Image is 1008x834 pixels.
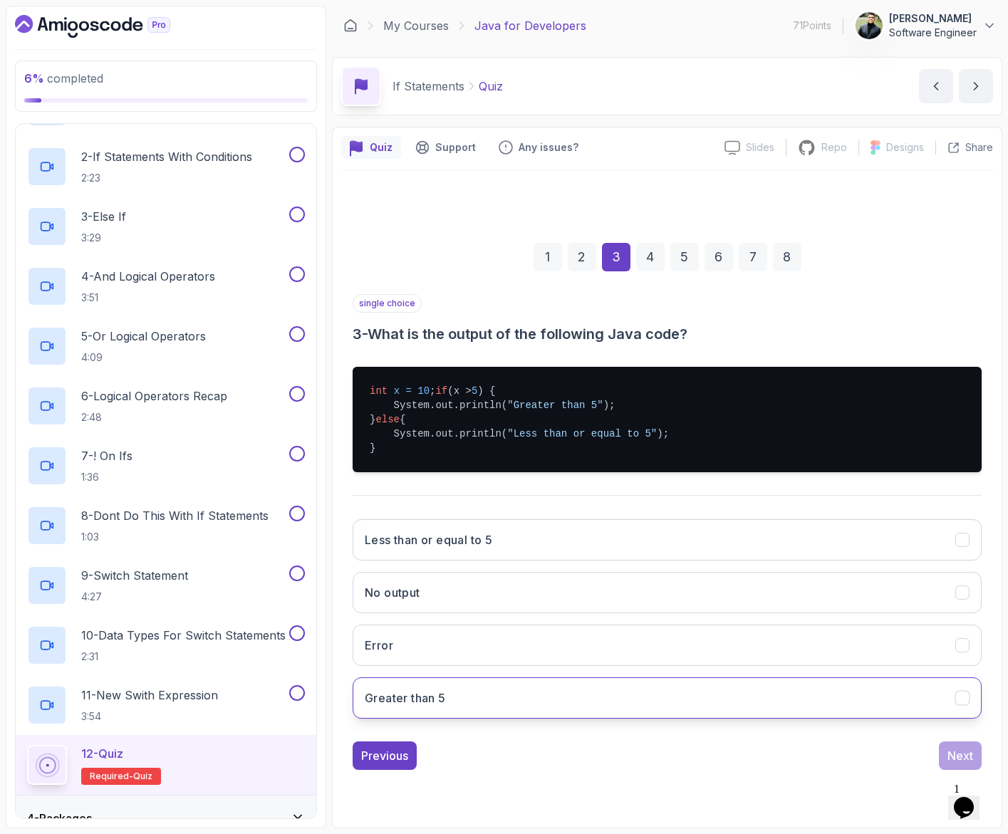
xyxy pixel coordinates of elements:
button: 12-QuizRequired-quiz [27,745,305,785]
div: 8 [773,243,801,271]
button: previous content [919,69,953,103]
button: 11-New Swith Expression3:54 [27,685,305,725]
p: 2:31 [81,650,286,664]
span: 5 [472,385,477,397]
button: 2-If Statements With Conditions2:23 [27,147,305,187]
pre: ; (x > ) { System.out.println( ); } { System.out.println( ); } [353,367,982,472]
button: next content [959,69,993,103]
a: Dashboard [343,19,358,33]
h3: 3 - What is the output of the following Java code? [353,324,982,344]
h3: Error [365,637,393,654]
a: My Courses [383,17,449,34]
p: 2 - If Statements With Conditions [81,148,252,165]
p: Share [965,140,993,155]
p: If Statements [393,78,464,95]
span: = [405,385,411,397]
p: Support [435,140,476,155]
button: 4-And Logical Operators3:51 [27,266,305,306]
span: "Greater than 5" [507,400,603,411]
p: 6 - Logical Operators Recap [81,387,227,405]
h3: No output [365,584,420,601]
iframe: chat widget [948,777,994,820]
p: Any issues? [519,140,578,155]
button: Error [353,625,982,666]
button: 9-Switch Statement4:27 [27,565,305,605]
span: x [394,385,400,397]
p: Repo [821,140,847,155]
p: single choice [353,294,422,313]
button: Share [935,140,993,155]
img: user profile image [856,12,883,39]
span: else [375,414,400,425]
span: if [435,385,447,397]
div: 1 [534,243,562,271]
button: Feedback button [490,136,587,159]
button: Next [939,741,982,770]
p: 4 - And Logical Operators [81,268,215,285]
div: 5 [670,243,699,271]
p: 3:54 [81,709,218,724]
span: int [370,385,388,397]
p: Java for Developers [474,17,586,34]
button: 8-Dont Do This With If Statements1:03 [27,506,305,546]
div: 7 [739,243,767,271]
button: Less than or equal to 5 [353,519,982,561]
p: 3 - Else If [81,208,126,225]
p: 4:27 [81,590,188,604]
div: Previous [361,747,408,764]
p: 1:03 [81,530,269,544]
p: 1:36 [81,470,133,484]
p: 3:29 [81,231,126,245]
span: Required- [90,771,133,782]
h3: 4 - Packages [27,810,92,827]
button: Previous [353,741,417,770]
p: Quiz [479,78,503,95]
span: 6 % [24,71,44,85]
button: 10-Data Types For Switch Statements2:31 [27,625,305,665]
button: 5-Or Logical Operators4:09 [27,326,305,366]
h3: Greater than 5 [365,689,446,707]
button: user profile image[PERSON_NAME]Software Engineer [855,11,997,40]
button: 7-! On Ifs1:36 [27,446,305,486]
span: quiz [133,771,152,782]
p: 2:23 [81,171,252,185]
button: Support button [407,136,484,159]
p: Quiz [370,140,393,155]
p: 11 - New Swith Expression [81,687,218,704]
button: No output [353,572,982,613]
p: [PERSON_NAME] [889,11,977,26]
p: 3:51 [81,291,215,305]
a: Dashboard [15,15,203,38]
p: 4:09 [81,350,206,365]
p: Designs [886,140,924,155]
p: 71 Points [793,19,831,33]
p: Software Engineer [889,26,977,40]
div: 4 [636,243,665,271]
p: Slides [746,140,774,155]
p: 10 - Data Types For Switch Statements [81,627,286,644]
p: 12 - Quiz [81,745,123,762]
div: 3 [602,243,630,271]
div: 2 [568,243,596,271]
p: 9 - Switch Statement [81,567,188,584]
span: completed [24,71,103,85]
p: 8 - Dont Do This With If Statements [81,507,269,524]
button: 6-Logical Operators Recap2:48 [27,386,305,426]
p: 2:48 [81,410,227,424]
div: Next [947,747,973,764]
p: 5 - Or Logical Operators [81,328,206,345]
button: 3-Else If3:29 [27,207,305,246]
p: 7 - ! On Ifs [81,447,133,464]
span: 10 [417,385,430,397]
button: Greater than 5 [353,677,982,719]
span: "Less than or equal to 5" [507,428,657,439]
div: 6 [705,243,733,271]
button: quiz button [341,136,401,159]
h3: Less than or equal to 5 [365,531,492,548]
